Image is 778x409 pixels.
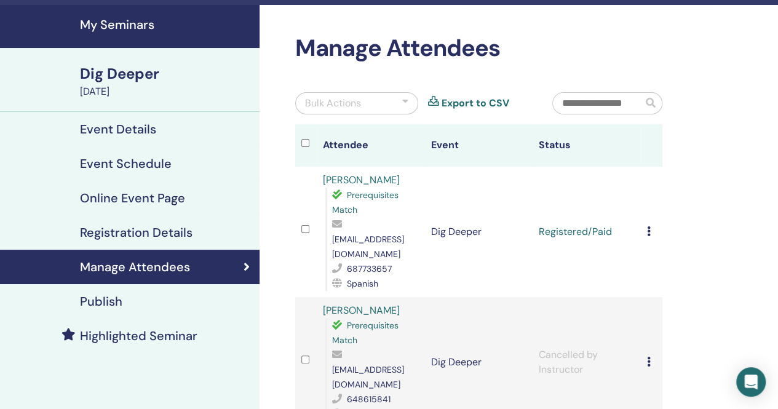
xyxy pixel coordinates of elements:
h4: Highlighted Seminar [80,328,197,343]
a: [PERSON_NAME] [323,304,400,317]
th: Attendee [317,124,425,167]
span: Prerequisites Match [332,189,399,215]
a: [PERSON_NAME] [323,173,400,186]
span: Prerequisites Match [332,320,399,346]
h4: Event Schedule [80,156,172,171]
div: [DATE] [80,84,252,99]
h4: Event Details [80,122,156,137]
th: Event [424,124,533,167]
div: Dig Deeper [80,63,252,84]
td: Dig Deeper [424,167,533,297]
span: 687733657 [347,263,392,274]
div: Open Intercom Messenger [736,367,766,397]
h4: My Seminars [80,17,252,32]
h4: Publish [80,294,122,309]
h4: Online Event Page [80,191,185,205]
a: Export to CSV [442,96,509,111]
span: Spanish [347,278,378,289]
h4: Registration Details [80,225,193,240]
th: Status [533,124,641,167]
span: [EMAIL_ADDRESS][DOMAIN_NAME] [332,234,404,260]
span: [EMAIL_ADDRESS][DOMAIN_NAME] [332,364,404,390]
h2: Manage Attendees [295,34,662,63]
a: Dig Deeper[DATE] [73,63,260,99]
div: Bulk Actions [305,96,361,111]
span: 648615841 [347,394,391,405]
h4: Manage Attendees [80,260,190,274]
